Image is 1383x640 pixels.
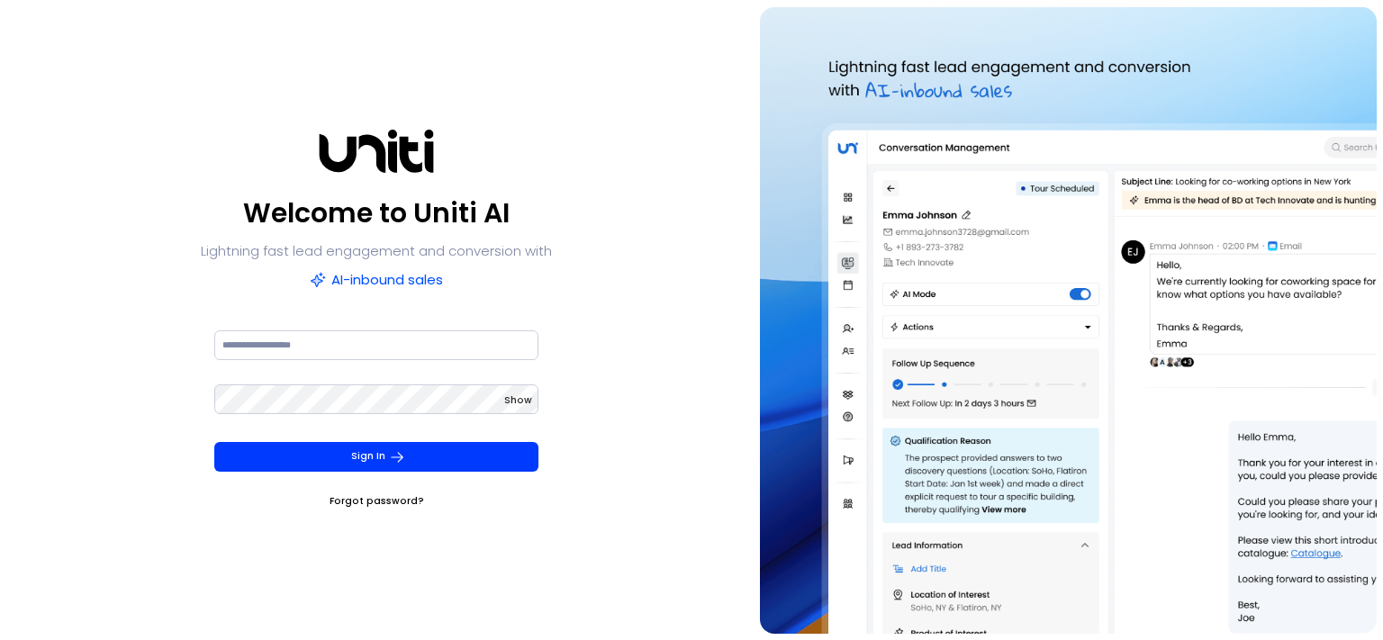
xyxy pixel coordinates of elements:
[760,7,1376,634] img: auth-hero.png
[243,192,510,235] p: Welcome to Uniti AI
[201,239,552,264] p: Lightning fast lead engagement and conversion with
[214,442,538,472] button: Sign In
[310,267,443,293] p: AI-inbound sales
[504,392,532,410] button: Show
[504,393,532,407] span: Show
[330,492,424,510] a: Forgot password?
